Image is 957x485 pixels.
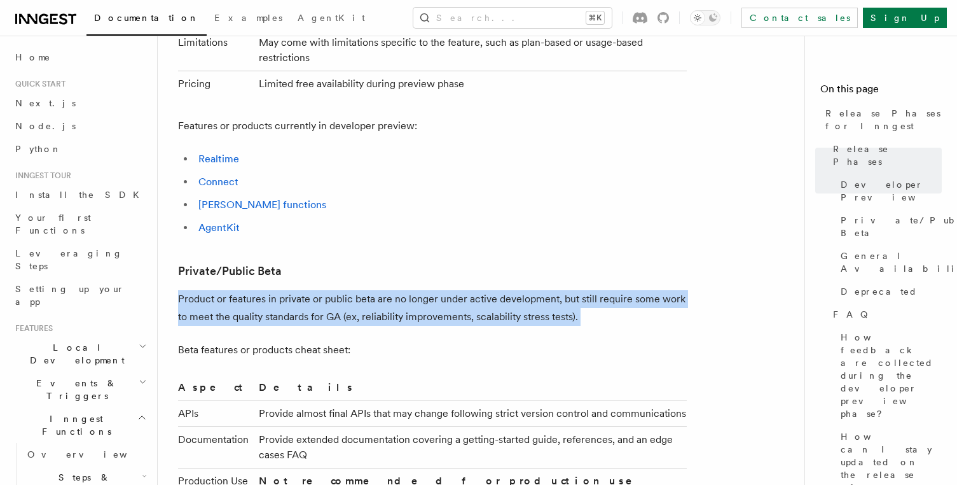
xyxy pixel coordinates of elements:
[15,144,62,154] span: Python
[841,331,942,420] span: How feedback are collected during the developer preview phase?
[10,336,149,372] button: Local Development
[10,407,149,443] button: Inngest Functions
[586,11,604,24] kbd: ⌘K
[22,443,149,466] a: Overview
[27,449,158,460] span: Overview
[178,290,687,326] p: Product or features in private or public beta are no longer under active development, but still r...
[178,262,282,280] a: Private/Public Beta
[290,4,373,34] a: AgentKit
[178,379,254,401] th: Aspect
[178,117,687,135] p: Features or products currently in developer preview:
[254,71,687,97] td: Limited free availability during preview phase
[254,379,687,401] th: Details
[198,176,238,188] a: Connect
[10,171,71,181] span: Inngest tour
[15,51,51,64] span: Home
[833,143,942,168] span: Release Phases
[820,102,942,137] a: Release Phases for Inngest
[833,308,874,321] span: FAQ
[413,8,612,28] button: Search...⌘K
[10,79,65,89] span: Quick start
[825,107,942,132] span: Release Phases for Inngest
[178,71,254,97] td: Pricing
[10,115,149,137] a: Node.js
[836,280,942,303] a: Deprecated
[298,13,365,23] span: AgentKit
[94,13,199,23] span: Documentation
[254,400,687,426] td: Provide almost final APIs that may change following strict version control and communications
[178,400,254,426] td: APIs
[254,426,687,468] td: Provide extended documentation covering a getting-started guide, references, and an edge cases FAQ
[198,221,240,234] a: AgentKit
[198,153,239,165] a: Realtime
[10,412,137,438] span: Inngest Functions
[15,121,76,131] span: Node.js
[10,377,139,402] span: Events & Triggers
[690,10,720,25] button: Toggle dark mode
[841,178,947,204] span: Developer Preview
[10,183,149,206] a: Install the SDK
[86,4,207,36] a: Documentation
[10,372,149,407] button: Events & Triggers
[820,81,942,102] h4: On this page
[863,8,947,28] a: Sign Up
[15,98,76,108] span: Next.js
[828,137,942,173] a: Release Phases
[836,244,942,280] a: General Availability
[836,173,942,209] a: Developer Preview
[10,137,149,160] a: Python
[198,199,326,211] a: [PERSON_NAME] functions
[10,46,149,69] a: Home
[841,285,918,298] span: Deprecated
[836,326,942,425] a: How feedback are collected during the developer preview phase?
[10,206,149,242] a: Your first Functions
[10,242,149,278] a: Leveraging Steps
[15,190,147,200] span: Install the SDK
[15,213,91,235] span: Your first Functions
[828,303,942,326] a: FAQ
[10,323,53,334] span: Features
[214,13,282,23] span: Examples
[15,284,125,307] span: Setting up your app
[178,426,254,468] td: Documentation
[10,341,139,367] span: Local Development
[254,29,687,71] td: May come with limitations specific to the feature, such as plan-based or usage-based restrictions
[207,4,290,34] a: Examples
[178,29,254,71] td: Limitations
[741,8,858,28] a: Contact sales
[178,341,687,359] p: Beta features or products cheat sheet:
[15,248,123,271] span: Leveraging Steps
[10,278,149,313] a: Setting up your app
[10,92,149,115] a: Next.js
[836,209,942,244] a: Private/Public Beta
